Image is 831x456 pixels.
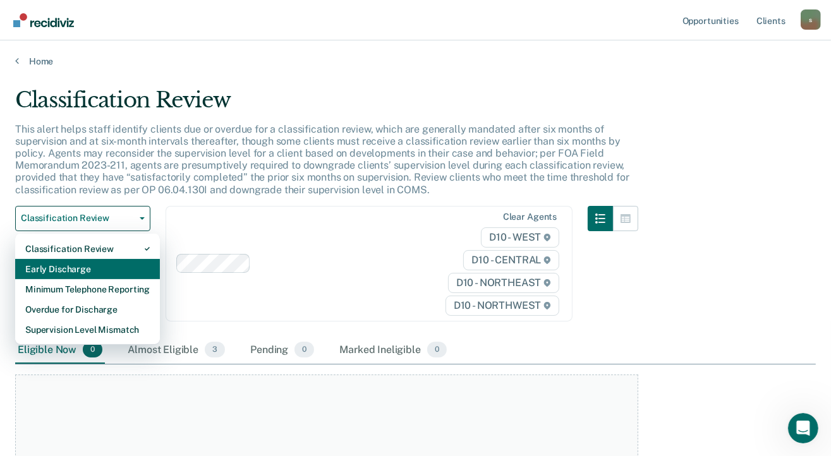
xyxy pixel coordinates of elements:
div: Classification Review [15,87,638,123]
span: 0 [294,342,314,358]
div: Minimum Telephone Reporting [25,279,150,299]
button: Classification Review [15,206,150,231]
span: 0 [83,342,102,358]
span: 3 [205,342,225,358]
div: Almost Eligible3 [125,337,227,364]
button: Profile dropdown button [801,9,821,30]
span: 0 [427,342,447,358]
div: s [801,9,821,30]
div: Clear agents [503,212,557,222]
div: Supervision Level Mismatch [25,320,150,340]
div: Pending0 [248,337,317,364]
div: Early Discharge [25,259,150,279]
div: Marked Ineligible0 [337,337,449,364]
div: Overdue for Discharge [25,299,150,320]
span: D10 - NORTHWEST [446,296,559,316]
div: Classification Review [25,239,150,259]
img: Recidiviz [13,13,74,27]
span: D10 - NORTHEAST [448,273,559,293]
div: Eligible Now0 [15,337,105,364]
span: Classification Review [21,213,135,224]
iframe: Intercom live chat [788,413,818,443]
span: D10 - CENTRAL [463,250,559,270]
span: D10 - WEST [481,227,559,248]
p: This alert helps staff identify clients due or overdue for a classification review, which are gen... [15,123,629,196]
a: Home [15,56,816,67]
